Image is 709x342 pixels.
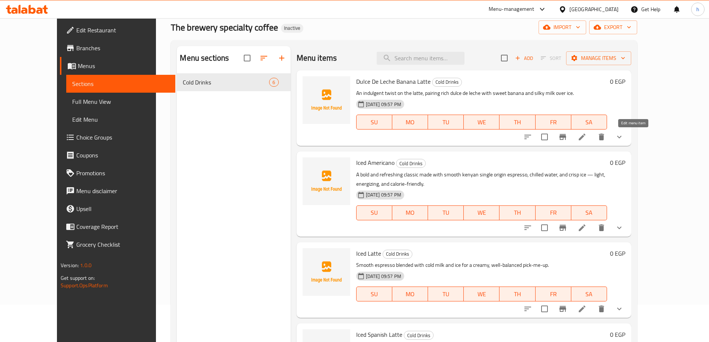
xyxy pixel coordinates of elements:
[303,76,350,124] img: Dulce De Leche Banana Latte
[356,157,395,168] span: Iced Americano
[76,204,169,213] span: Upsell
[76,44,169,52] span: Branches
[593,300,610,318] button: delete
[615,223,624,232] svg: Show Choices
[432,78,462,87] div: Cold Drinks
[360,289,389,300] span: SU
[432,78,462,86] span: Cold Drinks
[60,236,175,253] a: Grocery Checklist
[571,205,607,220] button: SA
[76,222,169,231] span: Coverage Report
[76,133,169,142] span: Choice Groups
[78,61,169,70] span: Menus
[377,52,464,65] input: search
[574,117,604,128] span: SA
[539,117,568,128] span: FR
[610,329,625,340] h6: 0 EGP
[610,219,628,237] button: show more
[571,287,607,301] button: SA
[356,115,392,130] button: SU
[60,146,175,164] a: Coupons
[395,289,425,300] span: MO
[383,250,412,258] span: Cold Drinks
[519,128,537,146] button: sort-choices
[76,169,169,178] span: Promotions
[60,164,175,182] a: Promotions
[392,115,428,130] button: MO
[536,52,566,64] span: Select section first
[536,115,571,130] button: FR
[60,200,175,218] a: Upsell
[499,287,535,301] button: TH
[499,115,535,130] button: TH
[537,220,552,236] span: Select to update
[281,24,303,33] div: Inactive
[536,205,571,220] button: FR
[578,304,587,313] a: Edit menu item
[539,20,586,34] button: import
[392,205,428,220] button: MO
[502,207,532,218] span: TH
[356,248,381,259] span: Iced Latte
[554,300,572,318] button: Branch-specific-item
[177,73,290,91] div: Cold Drinks6
[297,52,337,64] h2: Menu items
[431,117,461,128] span: TU
[392,287,428,301] button: MO
[363,273,404,280] span: [DATE] 09:57 PM
[303,157,350,205] img: Iced Americano
[76,186,169,195] span: Menu disclaimer
[431,289,461,300] span: TU
[356,89,607,98] p: An indulgent twist on the latte, pairing rich dulce de leche with sweet banana and silky milk ove...
[60,39,175,57] a: Branches
[72,79,169,88] span: Sections
[615,304,624,313] svg: Show Choices
[177,70,290,94] nav: Menu sections
[467,117,496,128] span: WE
[356,287,392,301] button: SU
[61,273,95,283] span: Get support on:
[512,52,536,64] span: Add item
[303,248,350,296] img: Iced Latte
[578,223,587,232] a: Edit menu item
[269,79,278,86] span: 6
[396,159,425,168] span: Cold Drinks
[66,111,175,128] a: Edit Menu
[428,205,464,220] button: TU
[428,287,464,301] button: TU
[60,21,175,39] a: Edit Restaurant
[60,57,175,75] a: Menus
[363,101,404,108] span: [DATE] 09:57 PM
[696,5,699,13] span: h
[536,287,571,301] button: FR
[356,76,431,87] span: Dulce De Leche Banana Latte
[489,5,534,14] div: Menu-management
[76,151,169,160] span: Coupons
[183,78,269,87] span: Cold Drinks
[464,287,499,301] button: WE
[61,281,108,290] a: Support.OpsPlatform
[571,115,607,130] button: SA
[360,207,389,218] span: SU
[519,219,537,237] button: sort-choices
[499,205,535,220] button: TH
[60,218,175,236] a: Coverage Report
[569,5,619,13] div: [GEOGRAPHIC_DATA]
[61,261,79,270] span: Version:
[610,248,625,259] h6: 0 EGP
[589,20,637,34] button: export
[360,117,389,128] span: SU
[431,207,461,218] span: TU
[615,132,624,141] svg: Show Choices
[467,207,496,218] span: WE
[281,25,303,31] span: Inactive
[66,75,175,93] a: Sections
[574,207,604,218] span: SA
[404,331,433,340] span: Cold Drinks
[76,240,169,249] span: Grocery Checklist
[255,49,273,67] span: Sort sections
[80,261,92,270] span: 1.0.0
[512,52,536,64] button: Add
[363,191,404,198] span: [DATE] 09:57 PM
